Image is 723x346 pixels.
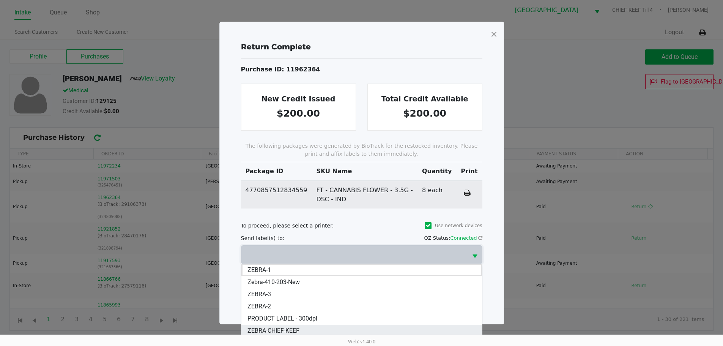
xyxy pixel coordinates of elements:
span: ZEBRA-3 [247,290,271,299]
span: ZEBRA-2 [247,302,271,311]
span: ZEBRA-CHIEF-KEEF [247,326,299,335]
span: Return Complete [241,42,311,51]
span: Web: v1.40.0 [348,339,375,344]
td: FT - CANNABIS FLOWER - 3.5G - DSC - IND [312,181,417,209]
span: To proceed, please select a printer. [241,223,334,229]
p: The following packages were generated by BioTrack for the restocked inventory. Please print and a... [241,142,482,158]
span: Connected [450,235,477,241]
p: New Credit Issued [241,93,356,104]
span: Zebra-410-203-New [247,278,300,287]
span: PRODUCT LABEL - 300dpi [247,314,317,323]
td: 8 each [417,181,456,209]
th: Print [456,162,482,181]
span: QZ Status: [424,235,482,241]
p: Total Credit Available [368,93,482,104]
span: ZEBRA-1 [247,265,271,275]
th: SKU Name [312,162,417,181]
span: Send label(s) to: [241,235,285,241]
label: Use network devices [425,222,482,229]
p: Purchase ID: 11962364 [241,65,482,74]
th: Quantity [417,162,456,181]
p: $200.00 [368,106,482,121]
th: Package ID [241,162,312,181]
button: Select [468,246,482,264]
p: $200.00 [241,106,356,121]
td: 4770857512834559 [241,181,312,209]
